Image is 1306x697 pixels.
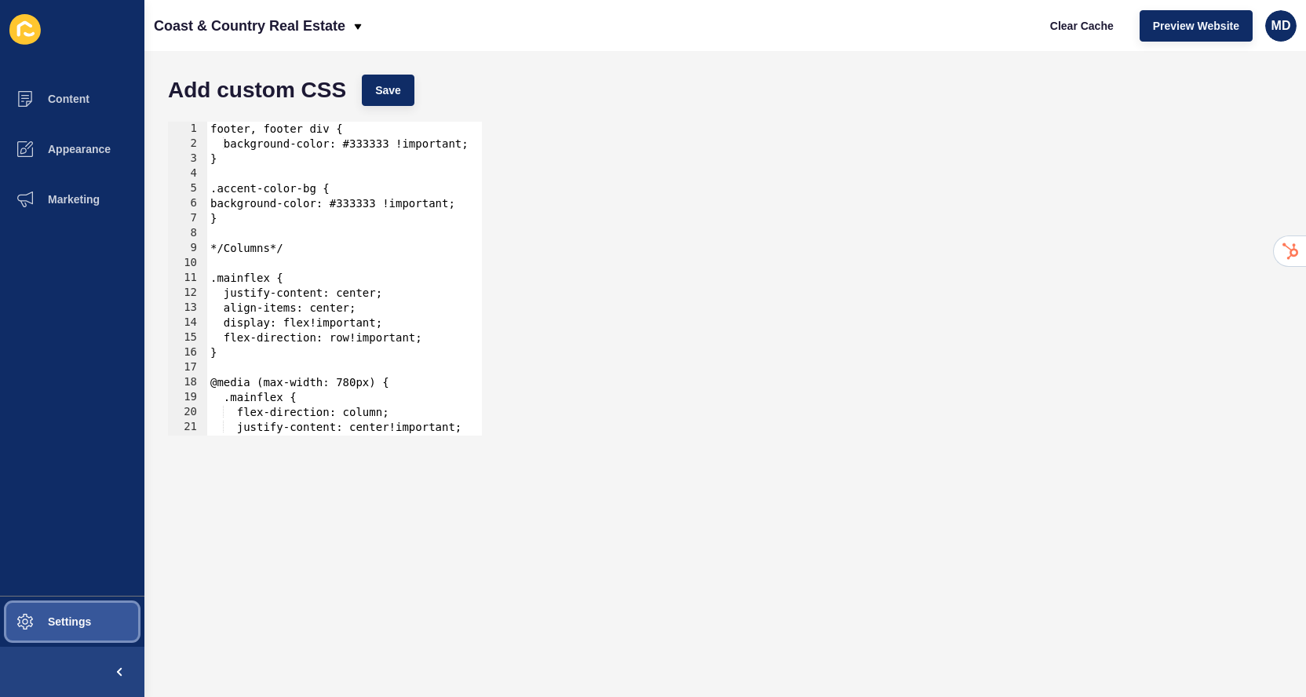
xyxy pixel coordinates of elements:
button: Clear Cache [1037,10,1127,42]
h1: Add custom CSS [168,82,346,98]
div: 12 [168,286,207,301]
div: 22 [168,435,207,450]
div: 3 [168,151,207,166]
div: 2 [168,137,207,151]
div: 16 [168,345,207,360]
div: 9 [168,241,207,256]
div: 7 [168,211,207,226]
button: Save [362,75,414,106]
span: Clear Cache [1050,18,1114,34]
div: 15 [168,330,207,345]
div: 14 [168,316,207,330]
div: 8 [168,226,207,241]
p: Coast & Country Real Estate [154,6,345,46]
div: 17 [168,360,207,375]
div: 18 [168,375,207,390]
span: Preview Website [1153,18,1239,34]
button: Preview Website [1140,10,1253,42]
div: 20 [168,405,207,420]
div: 10 [168,256,207,271]
div: 19 [168,390,207,405]
div: 11 [168,271,207,286]
div: 4 [168,166,207,181]
div: 13 [168,301,207,316]
div: 21 [168,420,207,435]
span: Save [375,82,401,98]
span: MD [1271,18,1291,34]
div: 1 [168,122,207,137]
div: 6 [168,196,207,211]
div: 5 [168,181,207,196]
